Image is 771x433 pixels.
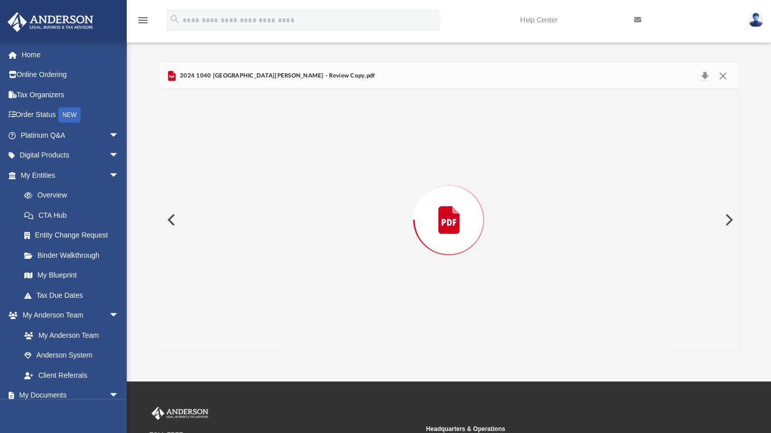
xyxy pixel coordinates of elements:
[178,71,375,81] span: 2024 1040 [GEOGRAPHIC_DATA][PERSON_NAME] - Review Copy.pdf
[109,145,129,166] span: arrow_drop_down
[7,125,134,145] a: Platinum Q&Aarrow_drop_down
[14,285,134,305] a: Tax Due Dates
[7,305,129,326] a: My Anderson Teamarrow_drop_down
[58,107,81,123] div: NEW
[7,45,134,65] a: Home
[137,19,149,26] a: menu
[109,385,129,406] span: arrow_drop_down
[717,206,739,234] button: Next File
[748,13,763,27] img: User Pic
[14,225,134,246] a: Entity Change Request
[14,345,129,366] a: Anderson System
[14,265,129,286] a: My Blueprint
[109,125,129,146] span: arrow_drop_down
[137,14,149,26] i: menu
[7,145,134,166] a: Digital Productsarrow_drop_down
[14,325,124,345] a: My Anderson Team
[7,105,134,126] a: Order StatusNEW
[7,65,134,85] a: Online Ordering
[159,63,739,351] div: Preview
[696,69,714,83] button: Download
[14,245,134,265] a: Binder Walkthrough
[14,185,134,206] a: Overview
[668,380,759,421] iframe: To enrich screen reader interactions, please activate Accessibility in Grammarly extension settings
[7,85,134,105] a: Tax Organizers
[7,165,134,185] a: My Entitiesarrow_drop_down
[14,205,134,225] a: CTA Hub
[109,165,129,186] span: arrow_drop_down
[714,69,732,83] button: Close
[7,385,129,406] a: My Documentsarrow_drop_down
[109,305,129,326] span: arrow_drop_down
[5,12,96,32] img: Anderson Advisors Platinum Portal
[150,407,210,420] img: Anderson Advisors Platinum Portal
[159,206,181,234] button: Previous File
[169,14,180,25] i: search
[14,365,129,385] a: Client Referrals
